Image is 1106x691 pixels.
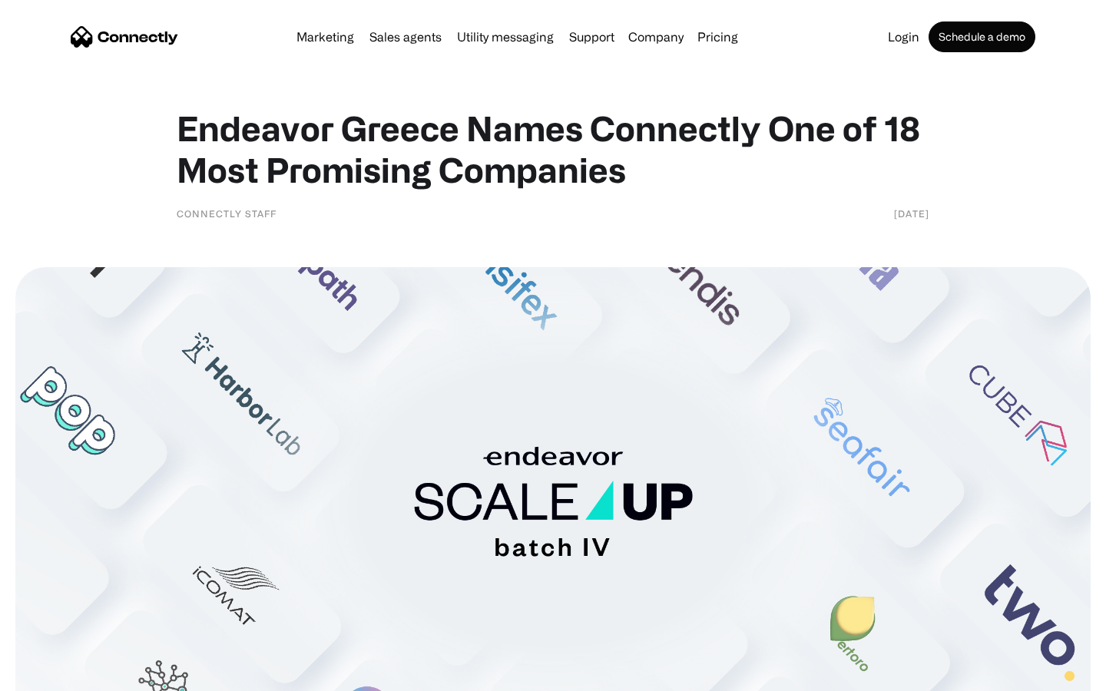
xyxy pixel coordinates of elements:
[31,664,92,686] ul: Language list
[929,21,1035,52] a: Schedule a demo
[691,31,744,43] a: Pricing
[882,31,926,43] a: Login
[624,26,688,48] div: Company
[451,31,560,43] a: Utility messaging
[71,25,178,48] a: home
[177,206,276,221] div: Connectly Staff
[628,26,684,48] div: Company
[177,107,929,190] h1: Endeavor Greece Names Connectly One of 18 Most Promising Companies
[363,31,448,43] a: Sales agents
[290,31,360,43] a: Marketing
[15,664,92,686] aside: Language selected: English
[894,206,929,221] div: [DATE]
[563,31,621,43] a: Support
